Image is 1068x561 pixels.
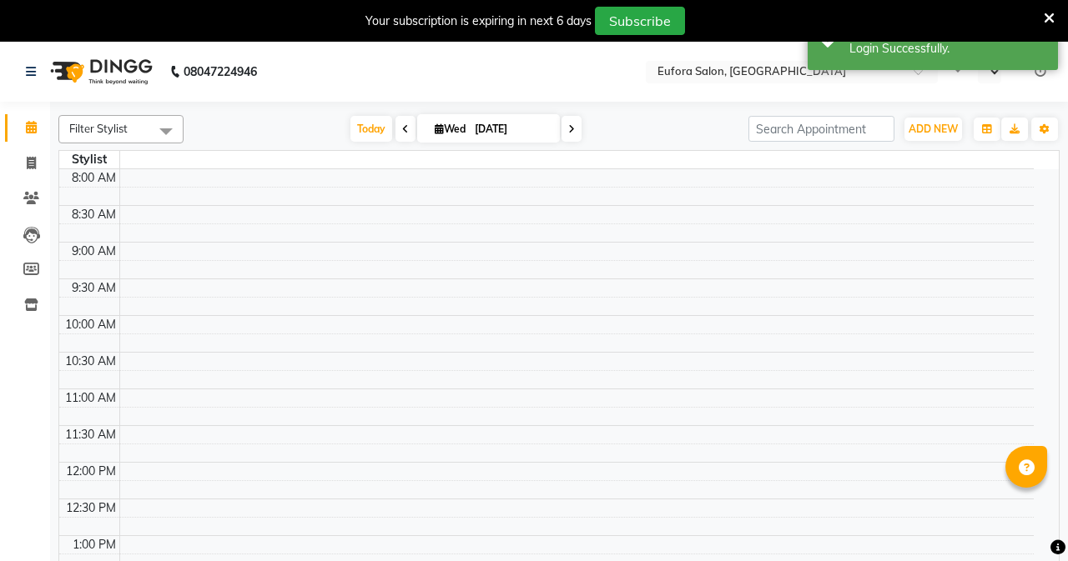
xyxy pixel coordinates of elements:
div: Stylist [59,151,119,168]
b: 08047224946 [184,48,257,95]
div: 9:00 AM [68,243,119,260]
input: 2025-09-03 [470,117,553,142]
div: Your subscription is expiring in next 6 days [365,13,592,30]
div: 10:00 AM [62,316,119,333]
div: 10:30 AM [62,353,119,370]
div: 11:00 AM [62,389,119,407]
div: 9:30 AM [68,279,119,297]
div: 11:30 AM [62,426,119,443]
div: 12:00 PM [63,463,119,480]
span: ADD NEW [909,123,958,135]
div: 12:30 PM [63,499,119,517]
div: 8:00 AM [68,169,119,187]
span: Today [350,116,392,142]
img: logo [43,48,157,95]
div: Login Successfully. [849,40,1045,58]
button: Subscribe [595,7,685,35]
span: Wed [431,123,470,135]
div: 8:30 AM [68,206,119,223]
div: 1:00 PM [69,536,119,553]
button: ADD NEW [904,118,962,141]
span: Filter Stylist [69,122,128,135]
input: Search Appointment [748,116,894,142]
